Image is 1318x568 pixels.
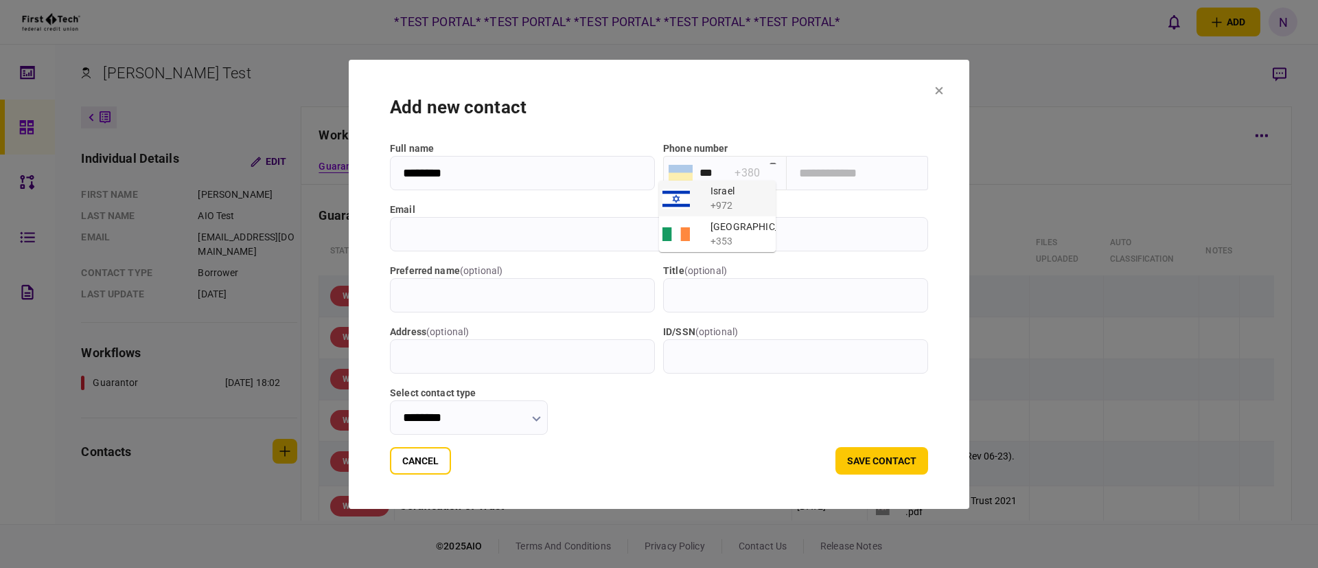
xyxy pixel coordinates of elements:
button: Cancel [390,447,451,475]
label: full name [390,141,655,156]
label: Phone number [663,143,728,154]
label: Preferred name [390,264,655,278]
span: ( optional ) [695,326,738,337]
input: Select contact type [390,400,548,435]
span: ( optional ) [426,326,469,337]
div: +353 [710,234,805,249]
input: title [663,278,928,313]
input: ID/SSN [663,339,928,374]
label: ID/SSN [663,325,928,339]
span: ( optional ) [460,265,502,276]
div: +972 [710,198,735,213]
img: ua [669,165,693,181]
label: address [390,325,655,339]
input: Preferred name [390,278,655,313]
div: [GEOGRAPHIC_DATA] [710,220,805,234]
input: full name [390,156,655,190]
label: Select contact type [390,386,548,400]
div: +380 [735,165,760,181]
div: add new contact [390,94,928,121]
label: email [390,203,928,217]
input: address [390,339,655,374]
label: title [663,264,928,278]
img: il [662,189,690,209]
button: save contact [835,447,928,475]
div: Israel [710,184,735,198]
span: ( optional ) [684,265,727,276]
img: ie [662,227,690,241]
input: email [390,217,928,251]
button: Close [763,153,783,172]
